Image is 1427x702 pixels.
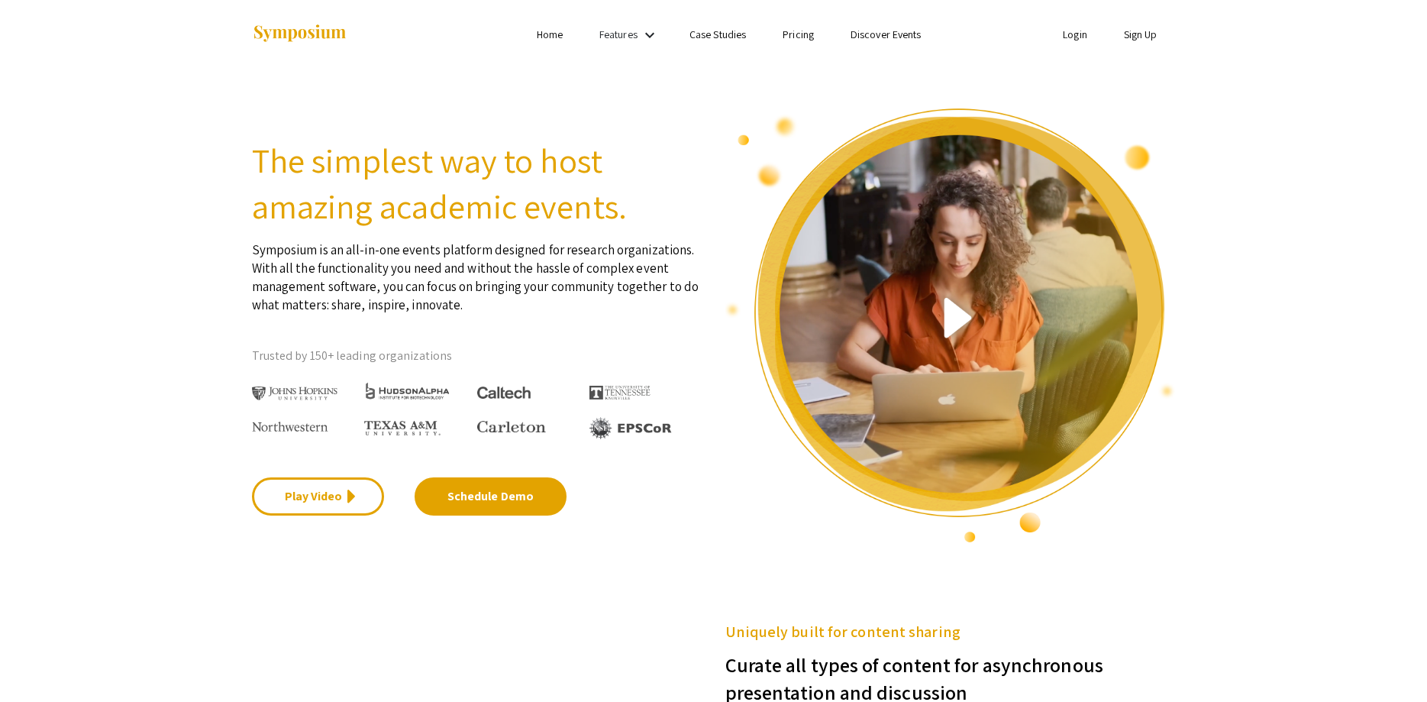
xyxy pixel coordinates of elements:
[537,27,563,41] a: Home
[252,229,702,314] p: Symposium is an all-in-one events platform designed for research organizations. With all the func...
[364,421,441,436] img: Texas A&M University
[589,417,673,439] img: EPSCOR
[783,27,814,41] a: Pricing
[252,345,702,367] p: Trusted by 150+ leading organizations
[252,137,702,229] h2: The simplest way to host amazing academic events.
[364,382,450,400] img: HudsonAlpha
[1063,27,1087,41] a: Login
[725,107,1176,544] img: video overview of Symposium
[252,24,347,44] img: Symposium by ForagerOne
[725,620,1176,643] h5: Uniquely built for content sharing
[851,27,922,41] a: Discover Events
[599,27,638,41] a: Features
[252,387,338,401] img: Johns Hopkins University
[641,26,659,44] mat-icon: Expand Features list
[477,421,546,433] img: Carleton
[689,27,746,41] a: Case Studies
[1124,27,1157,41] a: Sign Up
[252,422,328,431] img: Northwestern
[589,386,651,400] img: The University of Tennessee
[252,477,384,516] a: Play Video
[477,387,531,400] img: Caltech
[415,477,567,516] a: Schedule Demo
